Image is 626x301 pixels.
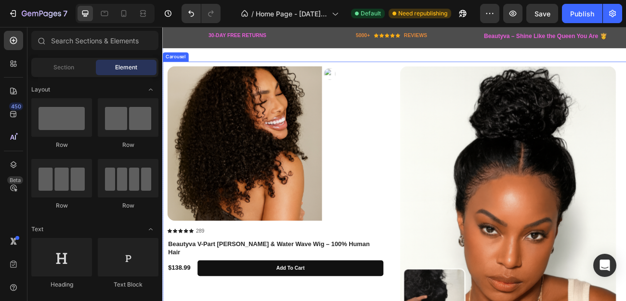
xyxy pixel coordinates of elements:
div: Row [98,141,158,149]
span: Layout [31,85,50,94]
div: Alibaba Image Search [201,52,215,66]
span: Home Page - [DATE] 15:45:20 [256,9,328,19]
div: 450 [9,103,23,110]
div: Row [98,201,158,210]
span: Need republishing [398,9,447,18]
p: 5000+ [241,7,259,15]
p: REVIEWS [301,7,330,15]
div: Publish [570,9,594,19]
div: Row [31,201,92,210]
p: 7 [63,8,67,19]
img: upload-icon.svg [201,52,215,66]
div: Carousel [2,33,30,42]
h1: Beautyva V-Part [PERSON_NAME] & Water Wave Wig – 100% Human Hair [6,265,275,288]
button: Publish [562,4,602,23]
button: 7 [4,4,72,23]
h2: 30-DAY FREE RETURNS [56,6,130,16]
span: Text [31,225,43,234]
div: Undo/Redo [182,4,221,23]
h2: Beautyva – Shine Like the Queen You Are 👸 [400,6,555,17]
span: / [251,9,254,19]
div: Text Block [98,280,158,289]
span: Default [361,9,381,18]
span: Toggle open [143,222,158,237]
span: Element [115,63,137,72]
button: Save [526,4,558,23]
div: Heading [31,280,92,289]
span: Toggle open [143,82,158,97]
input: Search Sections & Elements [31,31,158,50]
span: Save [535,10,550,18]
iframe: Design area [162,27,626,301]
div: Row [31,141,92,149]
span: Section [53,63,74,72]
div: Open Intercom Messenger [593,254,616,277]
div: Beta [7,176,23,184]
